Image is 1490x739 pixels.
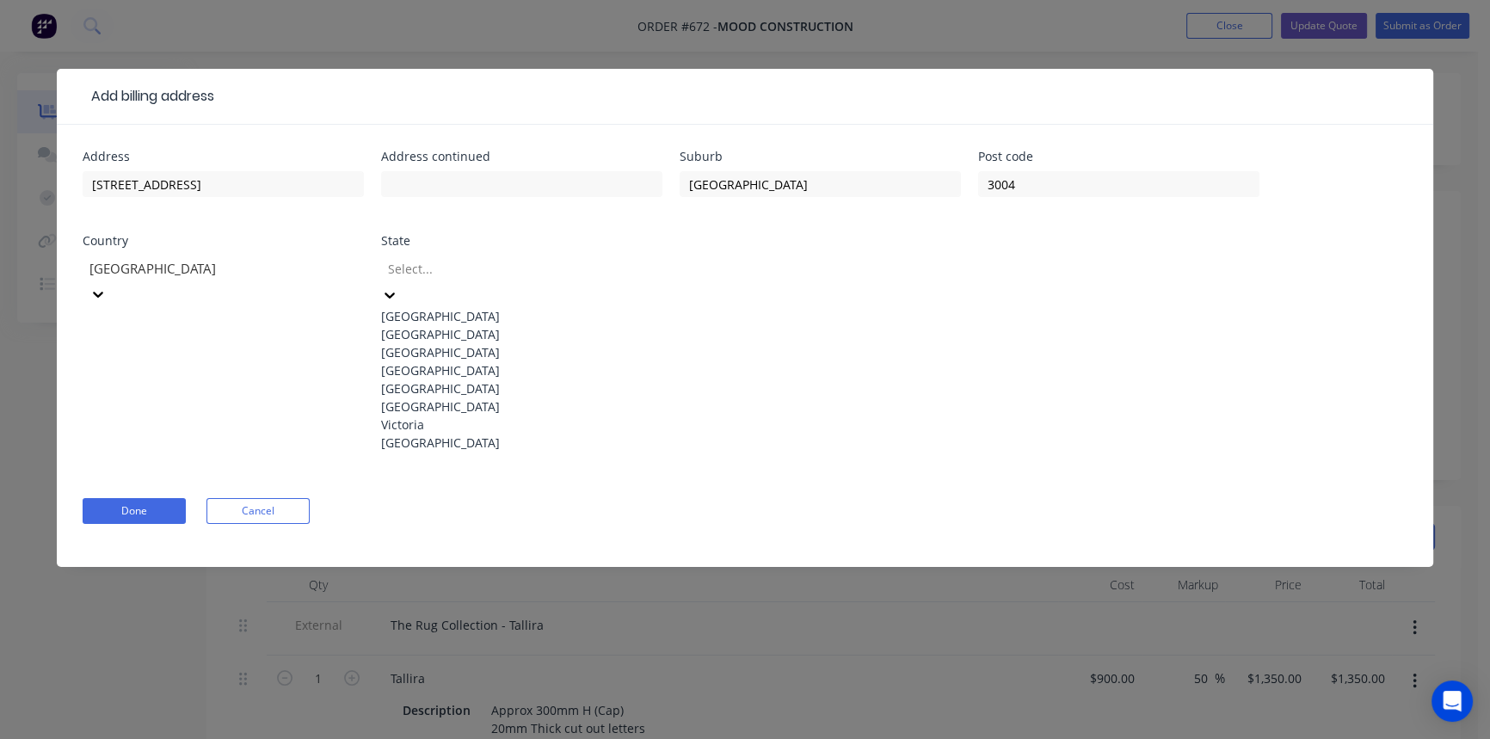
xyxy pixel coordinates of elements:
div: [GEOGRAPHIC_DATA] [381,361,662,379]
div: Open Intercom Messenger [1432,680,1473,722]
div: Address [83,151,364,163]
div: [GEOGRAPHIC_DATA] [381,307,662,325]
div: Country [83,235,364,247]
div: Add billing address [83,86,214,107]
button: Done [83,498,186,524]
div: [GEOGRAPHIC_DATA] [381,397,662,416]
div: Suburb [680,151,961,163]
div: [GEOGRAPHIC_DATA] [381,434,662,452]
div: [GEOGRAPHIC_DATA] [381,379,662,397]
div: Post code [978,151,1259,163]
div: [GEOGRAPHIC_DATA] [381,325,662,343]
div: Address continued [381,151,662,163]
div: Victoria [381,416,662,434]
div: State [381,235,662,247]
div: [GEOGRAPHIC_DATA] [381,343,662,361]
button: Cancel [206,498,310,524]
